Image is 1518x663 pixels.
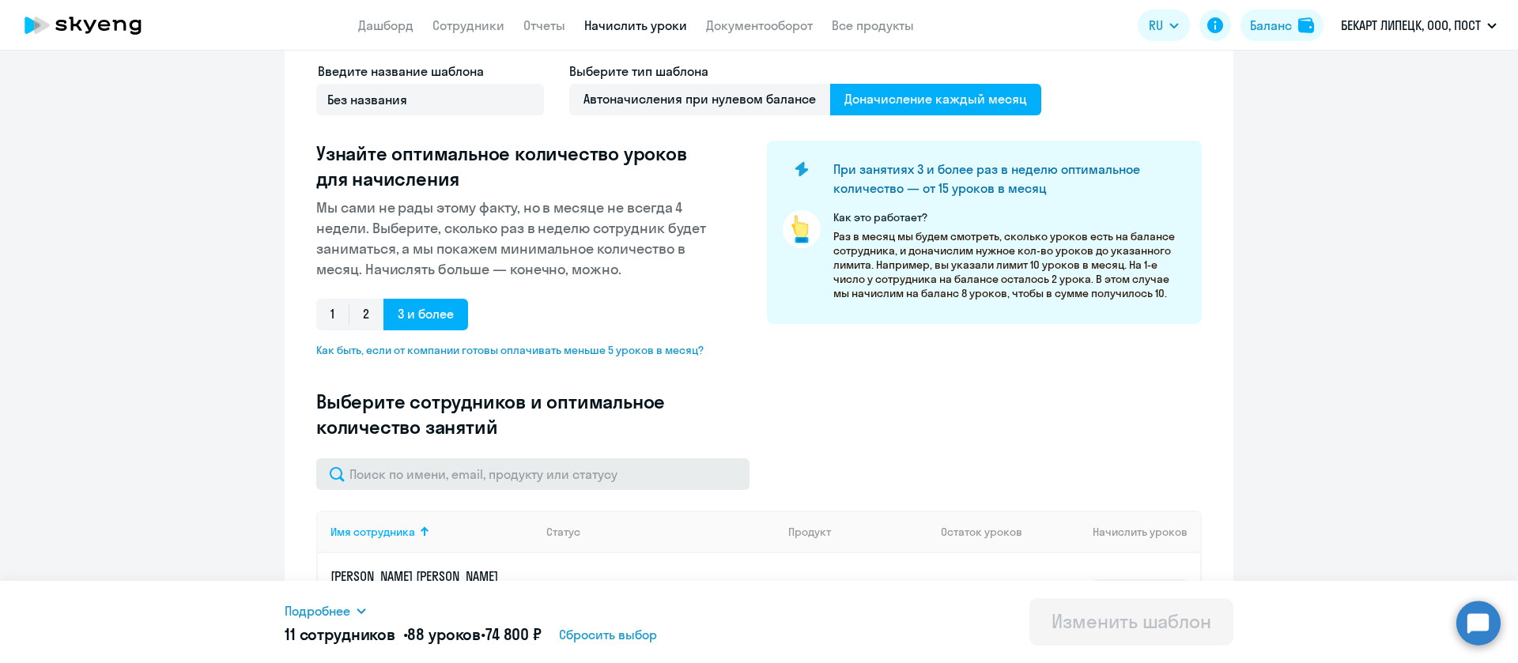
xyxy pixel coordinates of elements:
[383,299,468,330] span: 3 и более
[285,623,542,646] h5: 11 сотрудников • •
[546,525,580,539] div: Статус
[1298,17,1314,33] img: balance
[928,553,1039,637] td: 14
[316,198,716,280] p: Мы сами не рады этому факту, но в месяце не всегда 4 недели. Выберите, сколько раз в неделю сотру...
[316,458,750,490] input: Поиск по имени, email, продукту или статусу
[706,17,813,33] a: Документооборот
[783,210,821,248] img: pointer-circle
[316,343,716,357] span: Как быть, если от компании готовы оплачивать меньше 5 уроков в месяц?
[1138,9,1190,41] button: RU
[285,601,350,620] span: Подробнее
[832,17,914,33] a: Все продукты
[788,525,831,539] div: Продукт
[559,625,657,644] span: Сбросить выбор
[1250,16,1292,35] div: Баланс
[833,229,1186,300] p: Раз в месяц мы будем смотреть, сколько уроков есть на балансе сотрудника, и доначислим нужное кол...
[1149,16,1163,35] span: RU
[330,567,534,623] a: [PERSON_NAME] [PERSON_NAME][PERSON_NAME][EMAIL_ADDRESS][DOMAIN_NAME]
[485,624,542,644] span: 74 800 ₽
[432,17,504,33] a: Сотрудники
[1240,9,1324,41] button: Балансbalance
[833,160,1175,198] h4: При занятиях 3 и более раз в неделю оптимальное количество — от 15 уроков в месяц
[569,62,1041,81] h4: Выберите тип шаблона
[584,17,687,33] a: Начислить уроки
[318,63,484,79] span: Введите название шаблона
[316,84,544,115] input: Без названия
[358,17,413,33] a: Дашборд
[330,525,534,539] div: Имя сотрудника
[523,17,565,33] a: Отчеты
[349,299,383,330] span: 2
[546,525,776,539] div: Статус
[830,84,1041,115] span: Доначисление каждый месяц
[941,525,1022,539] span: Остаток уроков
[316,141,716,191] h3: Узнайте оптимальное количество уроков для начисления
[1341,16,1481,35] p: БЕКАРТ ЛИПЕЦК, ООО, ПОСТ
[1039,510,1200,553] th: Начислить уроков
[330,525,415,539] div: Имя сотрудника
[1052,608,1211,634] div: Изменить шаблон
[1029,598,1233,646] button: Изменить шаблон
[330,567,508,585] p: [PERSON_NAME] [PERSON_NAME]
[316,299,349,330] span: 1
[407,624,481,644] span: 88 уроков
[788,525,929,539] div: Продукт
[941,525,1039,539] div: Остаток уроков
[833,210,1186,224] p: Как это работает?
[1333,6,1505,44] button: БЕКАРТ ЛИПЕЦК, ООО, ПОСТ
[316,389,716,439] h3: Выберите сотрудников и оптимальное количество занятий
[569,84,830,115] span: Автоначисления при нулевом балансе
